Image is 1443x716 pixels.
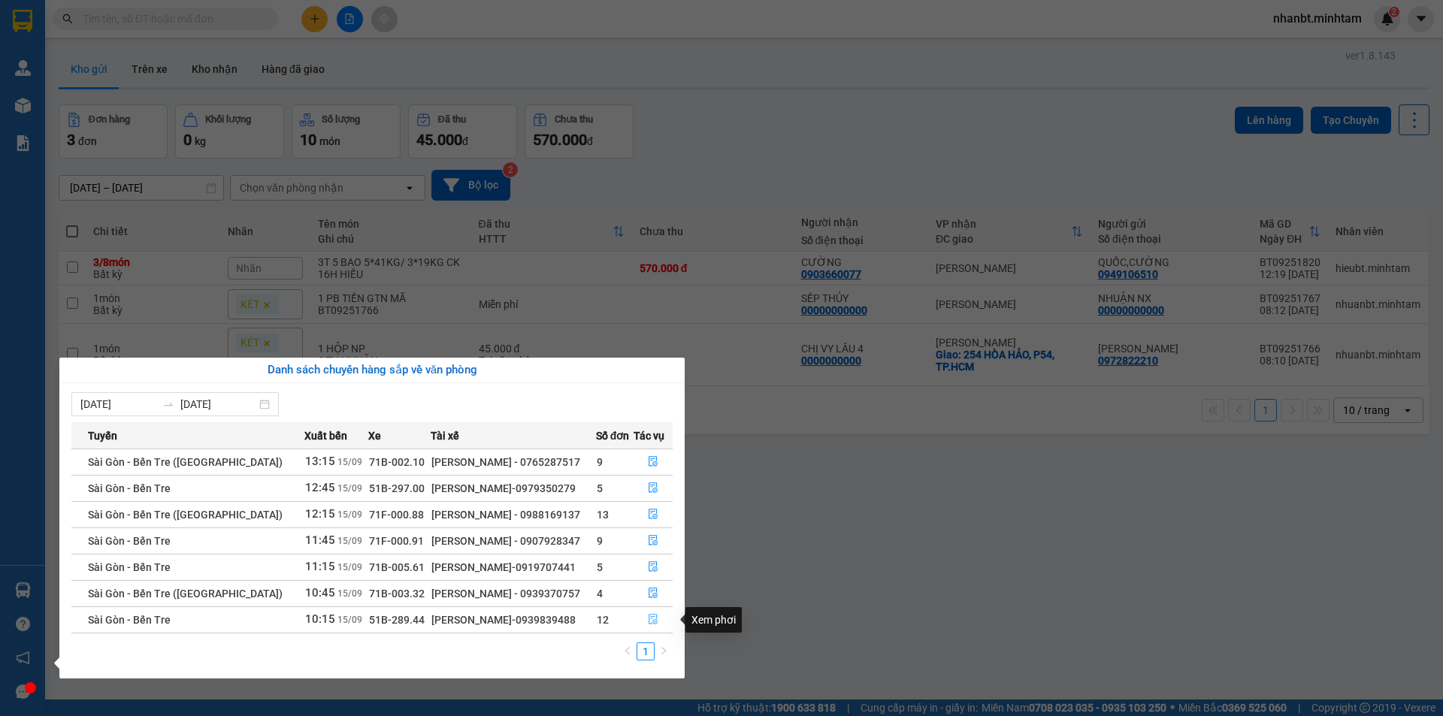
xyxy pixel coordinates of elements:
[88,614,171,626] span: Sài Gòn - Bến Tre
[634,555,673,579] button: file-done
[369,614,425,626] span: 51B-289.44
[305,507,335,521] span: 12:15
[88,482,171,494] span: Sài Gòn - Bến Tre
[337,457,362,467] span: 15/09
[305,533,335,547] span: 11:45
[634,427,664,444] span: Tác vụ
[431,427,459,444] span: Tài xế
[634,503,673,527] button: file-done
[648,482,658,494] span: file-done
[597,588,603,600] span: 4
[88,427,117,444] span: Tuyến
[368,427,381,444] span: Xe
[337,615,362,625] span: 15/09
[305,560,335,573] span: 11:15
[88,456,283,468] span: Sài Gòn - Bến Tre ([GEOGRAPHIC_DATA])
[369,588,425,600] span: 71B-003.32
[88,561,171,573] span: Sài Gòn - Bến Tre
[337,509,362,520] span: 15/09
[431,480,594,497] div: [PERSON_NAME]-0979350279
[648,561,658,573] span: file-done
[637,642,655,660] li: 1
[597,561,603,573] span: 5
[88,588,283,600] span: Sài Gòn - Bến Tre ([GEOGRAPHIC_DATA])
[634,582,673,606] button: file-done
[305,455,335,468] span: 13:15
[431,612,594,628] div: [PERSON_NAME]-0939839488
[597,482,603,494] span: 5
[597,614,609,626] span: 12
[337,588,362,599] span: 15/09
[637,643,654,660] a: 1
[305,481,335,494] span: 12:45
[431,506,594,523] div: [PERSON_NAME] - 0988169137
[659,646,668,655] span: right
[619,642,637,660] li: Previous Page
[655,642,673,660] button: right
[655,642,673,660] li: Next Page
[597,456,603,468] span: 9
[431,533,594,549] div: [PERSON_NAME] - 0907928347
[634,476,673,500] button: file-done
[685,607,742,633] div: Xem phơi
[648,614,658,626] span: file-done
[619,642,637,660] button: left
[623,646,632,655] span: left
[162,398,174,410] span: swap-right
[305,586,335,600] span: 10:45
[162,398,174,410] span: to
[88,535,171,547] span: Sài Gòn - Bến Tre
[431,454,594,470] div: [PERSON_NAME] - 0765287517
[431,559,594,576] div: [PERSON_NAME]-0919707441
[88,509,283,521] span: Sài Gòn - Bến Tre ([GEOGRAPHIC_DATA])
[648,588,658,600] span: file-done
[369,561,425,573] span: 71B-005.61
[369,509,424,521] span: 71F-000.88
[597,535,603,547] span: 9
[369,482,425,494] span: 51B-297.00
[596,427,630,444] span: Số đơn
[369,456,425,468] span: 71B-002.10
[634,529,673,553] button: file-done
[648,509,658,521] span: file-done
[71,361,673,379] div: Danh sách chuyến hàng sắp về văn phòng
[648,456,658,468] span: file-done
[80,396,156,412] input: Từ ngày
[337,483,362,494] span: 15/09
[337,562,362,572] span: 15/09
[369,535,424,547] span: 71F-000.91
[597,509,609,521] span: 13
[180,396,256,412] input: Đến ngày
[648,535,658,547] span: file-done
[305,612,335,626] span: 10:15
[634,608,673,632] button: file-done
[431,585,594,602] div: [PERSON_NAME] - 0939370757
[304,427,347,444] span: Xuất bến
[337,536,362,546] span: 15/09
[634,450,673,474] button: file-done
